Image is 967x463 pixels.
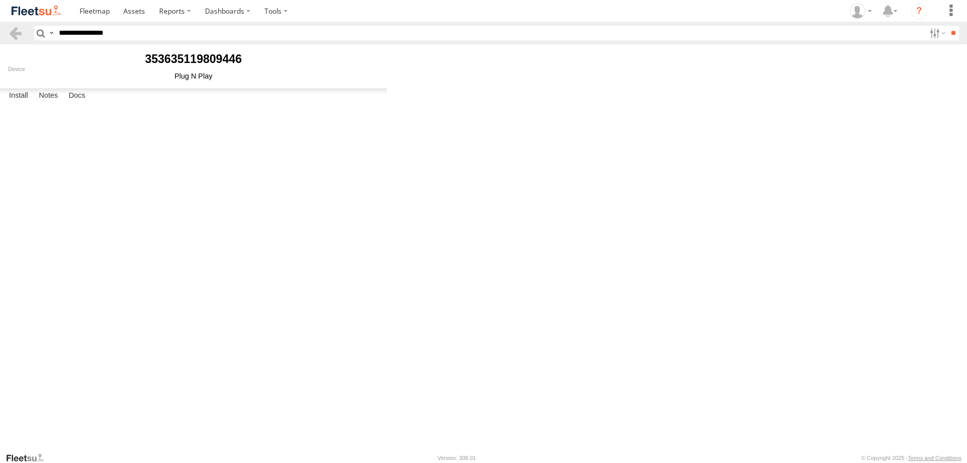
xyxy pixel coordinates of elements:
[145,52,242,65] b: 353635119809446
[846,4,875,19] div: Muhammad Babar Raza
[911,3,927,19] i: ?
[908,455,961,461] a: Terms and Conditions
[4,89,33,103] label: Install
[34,89,63,103] label: Notes
[8,72,379,80] div: Plug N Play
[63,89,90,103] label: Docs
[10,4,62,18] img: fleetsu-logo-horizontal.svg
[8,26,23,40] a: Back to previous Page
[47,26,55,40] label: Search Query
[926,26,947,40] label: Search Filter Options
[8,66,379,72] div: Device
[438,455,476,461] div: Version: 308.01
[6,453,52,463] a: Visit our Website
[861,455,961,461] div: © Copyright 2025 -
